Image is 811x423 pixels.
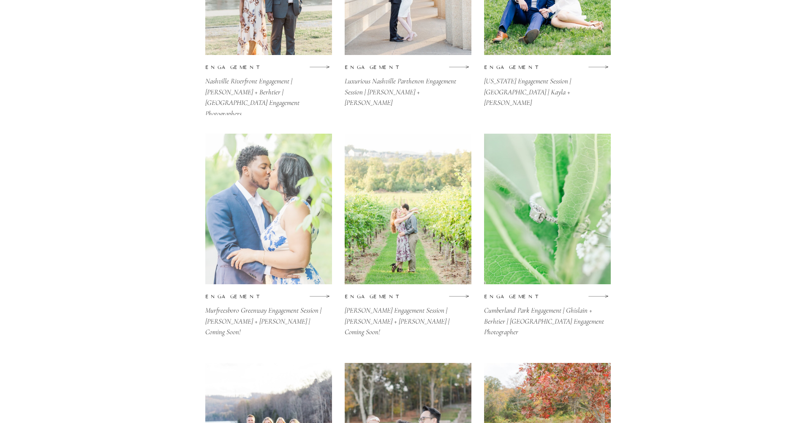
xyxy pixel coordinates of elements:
[484,305,607,326] a: Cumberland Park Engagement | Ghislain + Berhtier | [GEOGRAPHIC_DATA] Engagement Photographer
[205,64,251,70] p: Engagement
[484,293,529,299] p: engagement
[345,293,390,299] p: engagement
[345,76,468,96] a: Luxurious Nashville Parthenon Engagement Session | [PERSON_NAME] + [PERSON_NAME]
[205,293,251,299] p: Engagement
[345,64,390,70] p: engagement
[345,305,468,326] a: [PERSON_NAME] Engagement Session | [PERSON_NAME] + [PERSON_NAME] | Coming Soon!
[205,305,329,326] a: Murfreesboro Greenway Engagement Session | [PERSON_NAME] + [PERSON_NAME] | Coming Soon!
[484,64,529,70] p: engagement
[484,76,607,96] a: [US_STATE] Engagement Session | [GEOGRAPHIC_DATA] | Kayla + [PERSON_NAME]
[205,76,329,96] a: Nashville Riverfront Engagement | [PERSON_NAME] + Berhtier | [GEOGRAPHIC_DATA] Engagement Photogr...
